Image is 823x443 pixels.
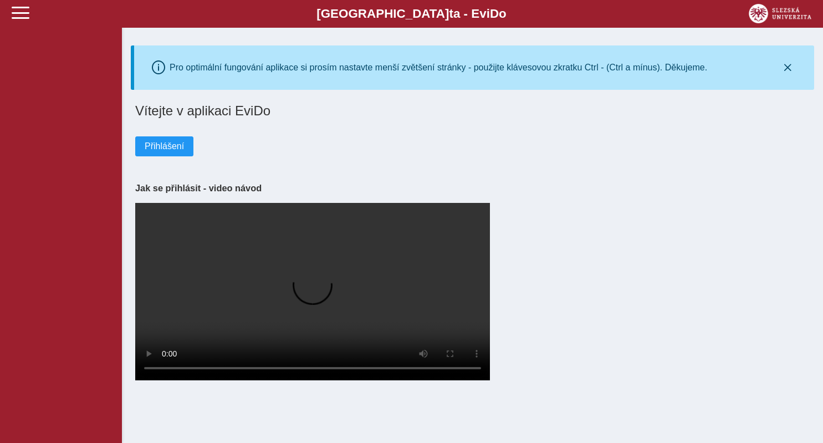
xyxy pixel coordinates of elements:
[135,103,810,119] h1: Vítejte v aplikaci EviDo
[145,141,184,151] span: Přihlášení
[449,7,453,21] span: t
[749,4,811,23] img: logo_web_su.png
[170,63,707,73] div: Pro optimální fungování aplikace si prosím nastavte menší zvětšení stránky - použijte klávesovou ...
[135,183,810,194] h3: Jak se přihlásit - video návod
[135,136,193,156] button: Přihlášení
[33,7,790,21] b: [GEOGRAPHIC_DATA] a - Evi
[490,7,499,21] span: D
[135,203,490,380] video: Your browser does not support the video tag.
[499,7,507,21] span: o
